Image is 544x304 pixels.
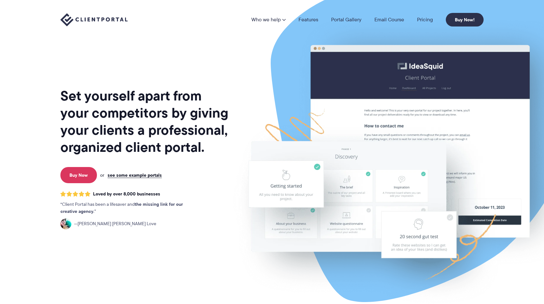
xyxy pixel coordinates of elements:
[298,17,318,22] a: Features
[60,201,183,215] strong: the missing link for our creative agency
[74,220,156,227] span: [PERSON_NAME] [PERSON_NAME] Love
[374,17,404,22] a: Email Course
[100,172,104,178] span: or
[251,17,286,22] a: Who we help
[60,87,230,156] h1: Set yourself apart from your competitors by giving your clients a professional, organized client ...
[60,167,97,183] a: Buy Now
[331,17,361,22] a: Portal Gallery
[108,172,162,178] a: see some example portals
[60,201,196,215] p: Client Portal has been a lifesaver and .
[417,17,433,22] a: Pricing
[93,191,160,197] span: Loved by over 8,000 businesses
[446,13,484,26] a: Buy Now!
